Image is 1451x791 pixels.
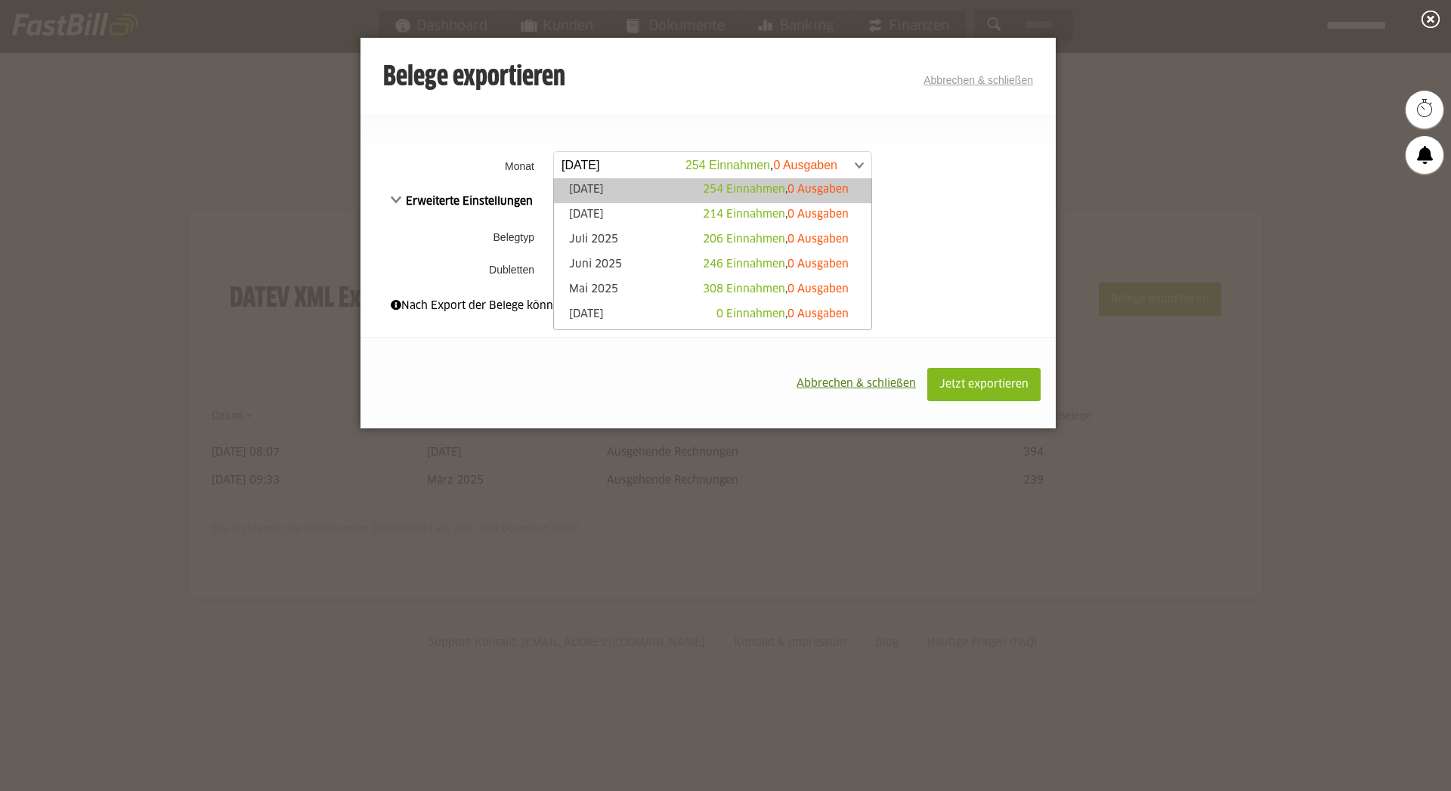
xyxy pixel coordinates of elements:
[787,184,849,195] span: 0 Ausgaben
[703,282,849,297] div: ,
[927,368,1041,401] button: Jetzt exportieren
[939,379,1029,390] span: Jetzt exportieren
[787,234,849,245] span: 0 Ausgaben
[703,259,785,270] span: 246 Einnahmen
[562,307,864,324] a: [DATE]
[703,209,785,220] span: 214 Einnahmen
[1335,746,1436,783] iframe: Öffnet ein Widget, in dem Sie weitere Informationen finden
[703,234,785,245] span: 206 Einnahmen
[785,368,927,400] button: Abbrechen & schließen
[703,182,849,197] div: ,
[703,284,785,295] span: 308 Einnahmen
[703,184,785,195] span: 254 Einnahmen
[391,298,1026,314] div: Nach Export der Belege können diese nicht mehr bearbeitet werden.
[797,379,916,389] span: Abbrechen & schließen
[562,257,864,274] a: Juni 2025
[562,232,864,249] a: Juli 2025
[716,309,785,320] span: 0 Einnahmen
[787,209,849,220] span: 0 Ausgaben
[716,307,849,322] div: ,
[924,74,1033,86] a: Abbrechen & schließen
[360,218,549,257] th: Belegtyp
[787,284,849,295] span: 0 Ausgaben
[562,282,864,299] a: Mai 2025
[703,207,849,222] div: ,
[360,147,549,185] th: Monat
[703,257,849,272] div: ,
[391,196,533,207] span: Erweiterte Einstellungen
[562,207,864,224] a: [DATE]
[787,259,849,270] span: 0 Ausgaben
[383,63,565,93] h3: Belege exportieren
[787,309,849,320] span: 0 Ausgaben
[360,257,549,283] th: Dubletten
[562,182,864,199] a: [DATE]
[703,232,849,247] div: ,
